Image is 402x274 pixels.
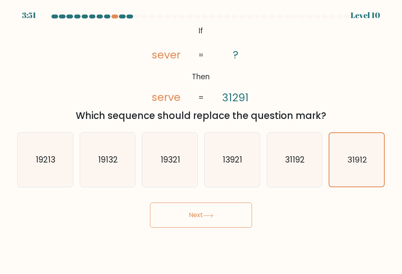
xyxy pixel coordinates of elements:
[198,93,204,103] tspan: =
[199,26,203,36] tspan: If
[152,47,181,62] tspan: sever
[223,90,249,105] tspan: 31291
[192,71,210,82] tspan: Then
[161,154,180,165] text: 19321
[36,154,56,165] text: 19213
[347,154,367,165] text: 31912
[22,9,36,21] div: 3:51
[152,90,181,105] tspan: serve
[98,154,118,165] text: 19132
[22,109,380,123] div: Which sequence should replace the question mark?
[351,9,380,21] div: Level 10
[198,50,204,60] tspan: =
[233,47,238,62] tspan: ?
[150,203,252,228] button: Next
[223,154,243,165] text: 13921
[134,24,268,106] svg: @import url('[URL][DOMAIN_NAME]);
[285,154,305,165] text: 31192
